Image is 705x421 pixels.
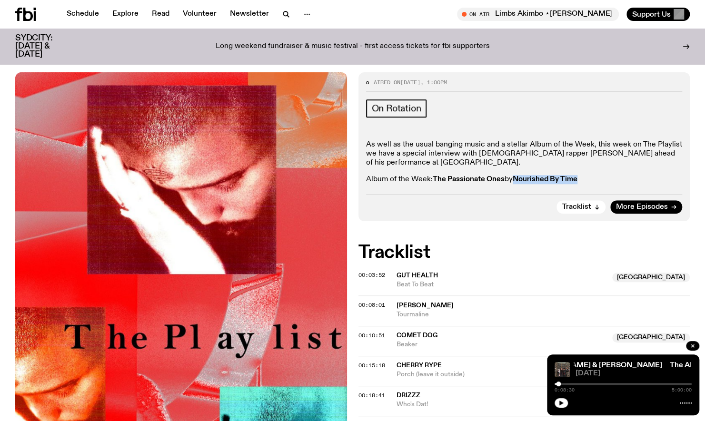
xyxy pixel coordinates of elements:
[146,8,175,21] a: Read
[612,273,690,282] span: [GEOGRAPHIC_DATA]
[457,8,619,21] button: On AirLimbs Akimbo ⋆[PERSON_NAME]⋆
[556,200,606,214] button: Tracklist
[555,388,575,392] span: 0:08:30
[107,8,144,21] a: Explore
[358,244,690,261] h2: Tracklist
[397,280,607,289] span: Beat To Beat
[397,392,420,399] span: DRIZZZ
[61,8,105,21] a: Schedule
[358,363,385,368] button: 00:15:18
[400,78,420,86] span: [DATE]
[358,273,385,278] button: 00:03:52
[420,78,447,86] span: , 1:00pm
[397,370,607,379] span: Porch (leave it outside)
[224,8,275,21] a: Newsletter
[358,393,385,398] button: 00:18:41
[610,200,682,214] a: More Episodes
[461,362,662,369] a: The Allnighter with [PERSON_NAME] & [PERSON_NAME]
[372,103,421,114] span: On Rotation
[366,99,427,117] a: On Rotation
[397,272,438,279] span: Gut Health
[632,10,671,19] span: Support Us
[513,176,577,183] strong: Nourished By Time
[397,302,454,309] span: [PERSON_NAME]
[358,392,385,399] span: 00:18:41
[177,8,222,21] a: Volunteer
[562,204,591,211] span: Tracklist
[612,333,690,343] span: [GEOGRAPHIC_DATA]
[397,362,442,369] span: Cherry Rype
[616,204,668,211] span: More Episodes
[374,78,400,86] span: Aired on
[358,332,385,339] span: 00:10:51
[366,140,683,168] p: As well as the usual banging music and a stellar Album of the Week, this week on The Playlist we ...
[397,340,607,349] span: Beaker
[397,332,437,339] span: Comet Dog
[15,34,76,59] h3: SYDCITY: [DATE] & [DATE]
[433,176,505,183] strong: The Passionate Ones
[216,42,490,51] p: Long weekend fundraiser & music festival - first access tickets for fbi supporters
[358,333,385,338] button: 00:10:51
[397,310,690,319] span: Tourmaline
[626,8,690,21] button: Support Us
[358,271,385,279] span: 00:03:52
[358,301,385,309] span: 00:08:01
[397,400,690,409] span: Who's Dat!
[358,303,385,308] button: 00:08:01
[672,388,692,392] span: 5:00:00
[358,362,385,369] span: 00:15:18
[576,370,692,377] span: [DATE]
[366,175,683,184] p: Album of the Week: by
